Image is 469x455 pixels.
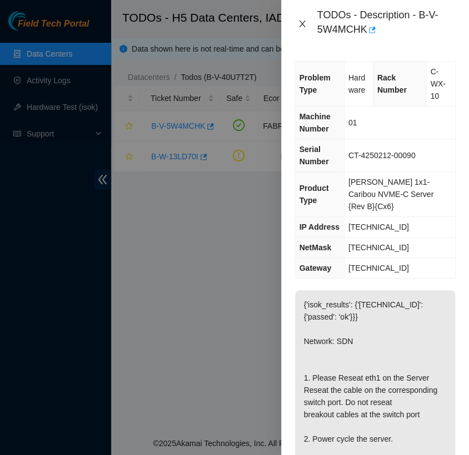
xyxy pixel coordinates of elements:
[348,178,433,211] span: [PERSON_NAME] 1x1-Caribou NVME-C Server {Rev B}{Cx6}
[348,73,365,94] span: Hardware
[377,73,407,94] span: Rack Number
[299,243,331,252] span: NetMask
[348,264,409,272] span: [TECHNICAL_ID]
[299,184,328,205] span: Product Type
[299,73,330,94] span: Problem Type
[299,223,339,231] span: IP Address
[348,118,357,127] span: 01
[299,264,331,272] span: Gateway
[317,9,456,39] div: TODOs - Description - B-V-5W4MCHK
[298,19,307,28] span: close
[348,223,409,231] span: [TECHNICAL_ID]
[295,19,310,29] button: Close
[348,151,416,160] span: CT-4250212-00090
[299,145,328,166] span: Serial Number
[430,67,445,100] span: C-WX-10
[299,112,330,133] span: Machine Number
[348,243,409,252] span: [TECHNICAL_ID]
